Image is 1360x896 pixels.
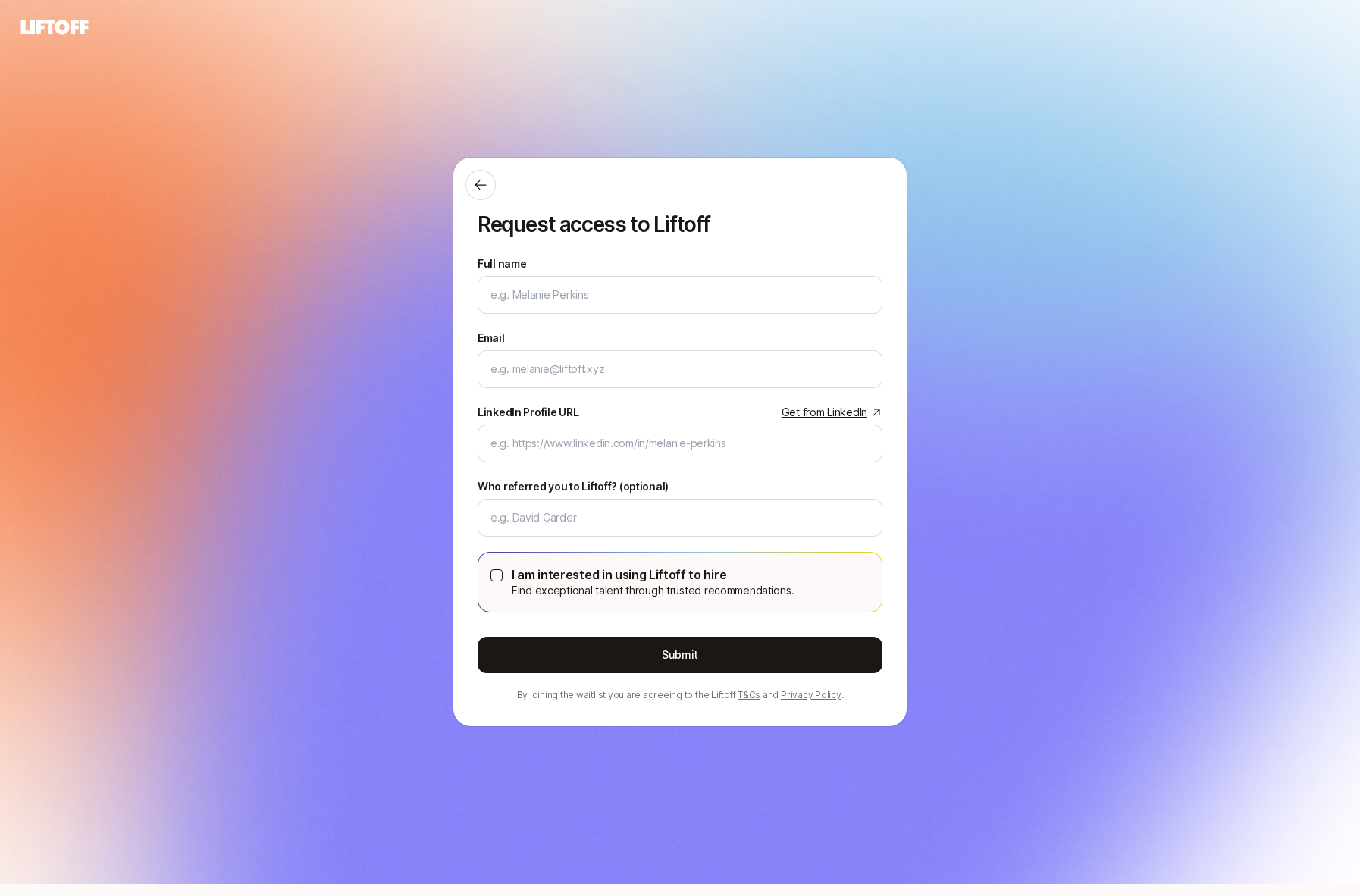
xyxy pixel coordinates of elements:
label: Full name [478,255,526,273]
input: e.g. Melanie Perkins [490,286,870,304]
p: Request access to Liftoff [478,212,882,237]
input: e.g. https://www.linkedin.com/in/melanie-perkins [490,434,870,453]
a: Privacy Policy [781,689,841,700]
p: I am interested in using Liftoff to hire [512,565,794,584]
a: Get from LinkedIn [782,403,882,421]
label: Who referred you to Liftoff? (optional) [478,478,669,496]
div: LinkedIn Profile URL [478,403,578,421]
button: I am interested in using Liftoff to hireFind exceptional talent through trusted recommendations. [490,569,503,581]
label: Email [478,329,505,347]
a: T&Cs [738,689,760,700]
p: By joining the waitlist you are agreeing to the Liftoff and . [478,688,882,702]
button: Submit [478,637,882,673]
p: Find exceptional talent through trusted recommendations. [512,581,794,600]
input: e.g. David Carder [490,509,870,527]
input: e.g. melanie@liftoff.xyz [490,360,870,378]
